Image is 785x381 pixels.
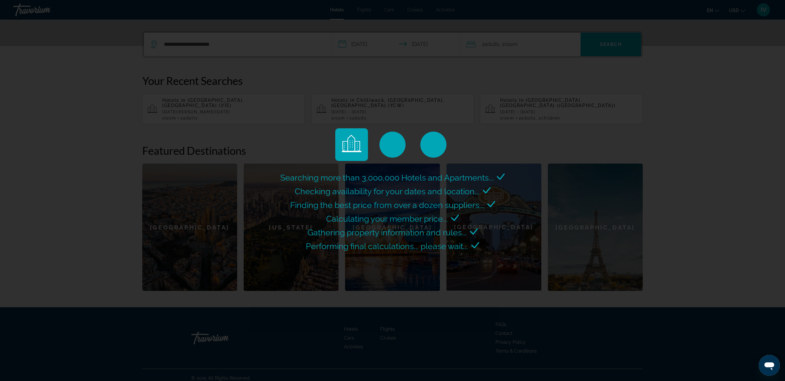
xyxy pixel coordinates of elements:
[295,186,480,196] span: Checking availability for your dates and location...
[326,214,448,224] span: Calculating your member price...
[759,355,780,376] iframe: Кнопка запуска окна обмена сообщениями
[306,241,468,251] span: Performing final calculations... please wait...
[280,173,494,183] span: Searching more than 3,000,000 Hotels and Apartments...
[307,228,467,237] span: Gathering property information and rules...
[290,200,484,210] span: Finding the best price from over a dozen suppliers...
